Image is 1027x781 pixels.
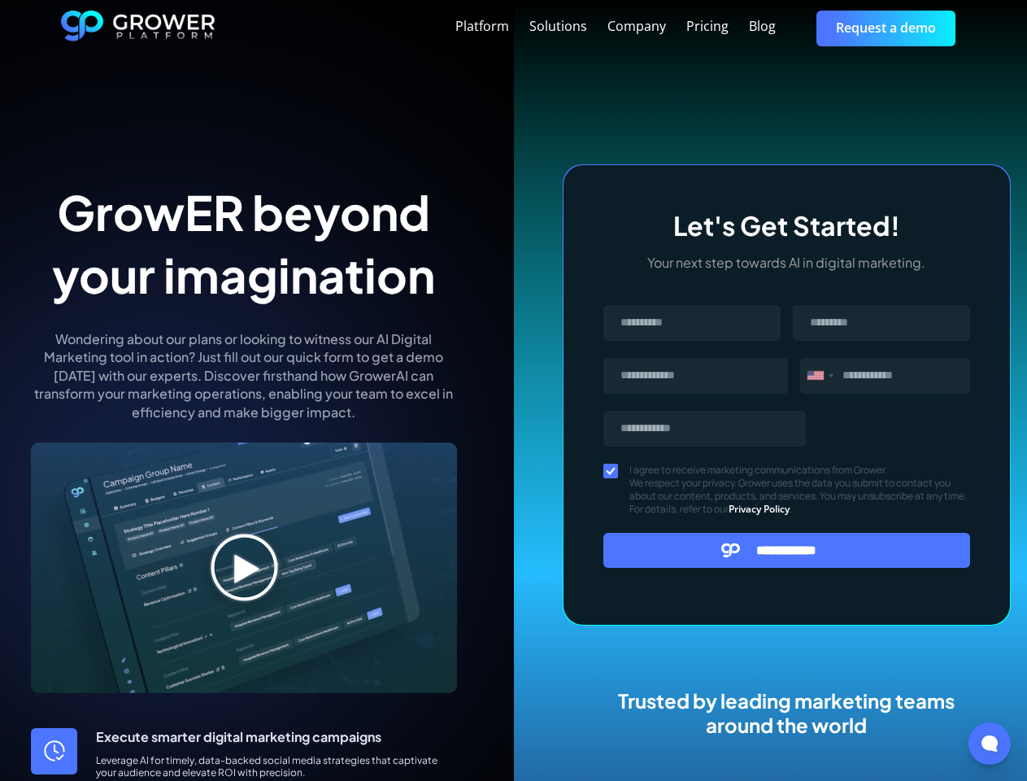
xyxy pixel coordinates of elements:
[629,464,971,516] span: I agree to receive marketing communications from Grower. We respect your privacy. Grower uses the...
[96,754,457,779] div: Leverage AI for timely, data-backed social media strategies that captivate your audience and elev...
[61,11,215,46] a: home
[31,181,457,306] h1: GrowER beyond your imagination
[607,17,666,37] a: Company
[455,17,509,37] a: Platform
[686,19,729,34] div: Pricing
[801,359,838,393] div: United States: +1
[603,210,971,241] h3: Let's Get Started!
[598,688,975,737] h2: Trusted by leading marketing teams around the world
[749,19,776,34] div: Blog
[603,254,971,272] p: Your next step towards AI in digital marketing.
[96,728,457,746] p: Execute smarter digital marketing campaigns
[686,17,729,37] a: Pricing
[603,305,971,568] form: Message
[816,11,955,46] a: Request a demo
[31,330,457,421] p: Wondering about our plans or looking to witness our AI Digital Marketing tool in action? Just fil...
[749,17,776,37] a: Blog
[607,19,666,34] div: Company
[455,19,509,34] div: Platform
[529,17,587,37] a: Solutions
[31,443,457,693] img: digital marketing tools
[529,19,587,34] div: Solutions
[729,502,790,516] a: Privacy Policy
